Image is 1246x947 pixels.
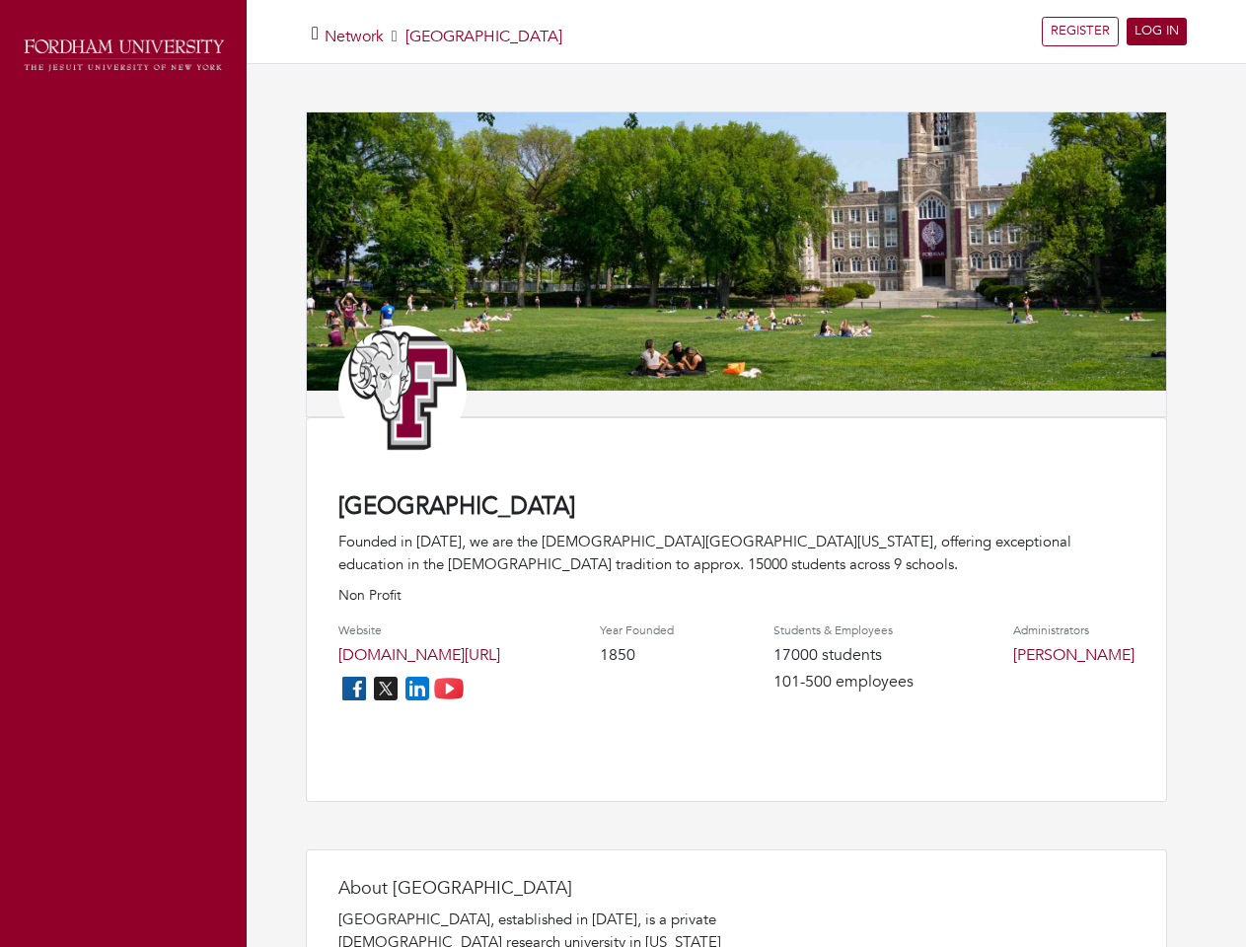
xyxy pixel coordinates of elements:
[338,326,467,454] img: Athletic_Logo_Primary_Letter_Mark_1.jpg
[1013,623,1135,637] h4: Administrators
[338,531,1135,575] div: Founded in [DATE], we are the [DEMOGRAPHIC_DATA][GEOGRAPHIC_DATA][US_STATE], offering exceptional...
[370,673,402,704] img: twitter_icon-7d0bafdc4ccc1285aa2013833b377ca91d92330db209b8298ca96278571368c9.png
[307,112,1166,391] img: 683a5b8e835635248a5481166db1a0f398a14ab9.jpg
[338,623,500,637] h4: Website
[433,673,465,704] img: youtube_icon-fc3c61c8c22f3cdcae68f2f17984f5f016928f0ca0694dd5da90beefb88aa45e.png
[1013,644,1135,666] a: [PERSON_NAME]
[338,493,1135,522] h4: [GEOGRAPHIC_DATA]
[1127,18,1187,45] a: LOG IN
[773,623,914,637] h4: Students & Employees
[325,26,384,47] a: Network
[325,28,562,46] h5: [GEOGRAPHIC_DATA]
[338,878,733,900] h4: About [GEOGRAPHIC_DATA]
[402,673,433,704] img: linkedin_icon-84db3ca265f4ac0988026744a78baded5d6ee8239146f80404fb69c9eee6e8e7.png
[600,623,674,637] h4: Year Founded
[338,644,500,666] a: [DOMAIN_NAME][URL]
[338,673,370,704] img: facebook_icon-256f8dfc8812ddc1b8eade64b8eafd8a868ed32f90a8d2bb44f507e1979dbc24.png
[773,646,914,665] h4: 17000 students
[20,35,227,76] img: fordham_logo.png
[773,673,914,692] h4: 101-500 employees
[600,646,674,665] h4: 1850
[1042,17,1119,46] a: REGISTER
[338,585,1135,606] p: Non Profit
